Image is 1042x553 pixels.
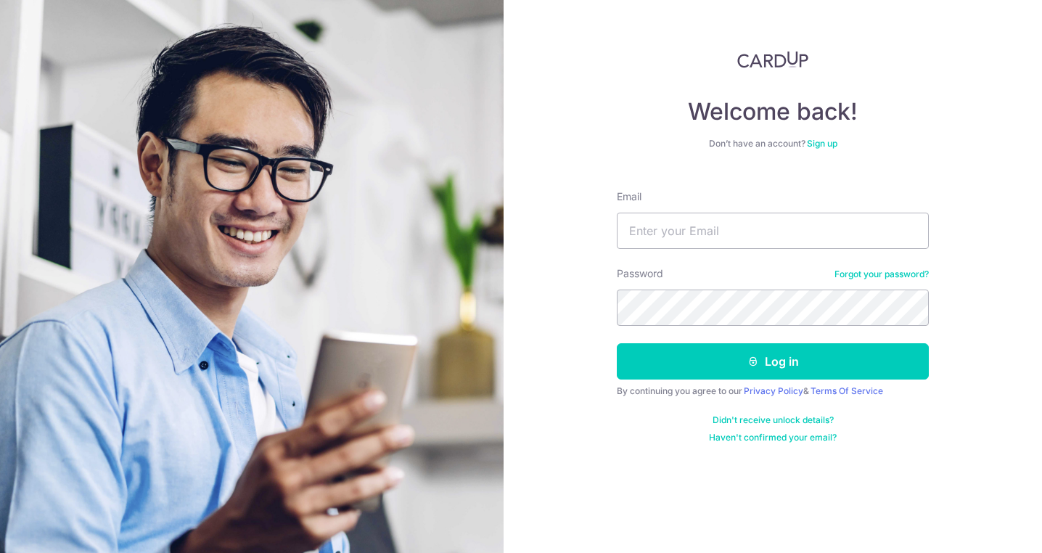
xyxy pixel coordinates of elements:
[617,343,929,380] button: Log in
[834,269,929,280] a: Forgot your password?
[807,138,837,149] a: Sign up
[617,213,929,249] input: Enter your Email
[617,138,929,149] div: Don’t have an account?
[617,385,929,397] div: By continuing you agree to our &
[617,97,929,126] h4: Welcome back!
[737,51,808,68] img: CardUp Logo
[713,414,834,426] a: Didn't receive unlock details?
[709,432,837,443] a: Haven't confirmed your email?
[811,385,883,396] a: Terms Of Service
[617,266,663,281] label: Password
[744,385,803,396] a: Privacy Policy
[617,189,641,204] label: Email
